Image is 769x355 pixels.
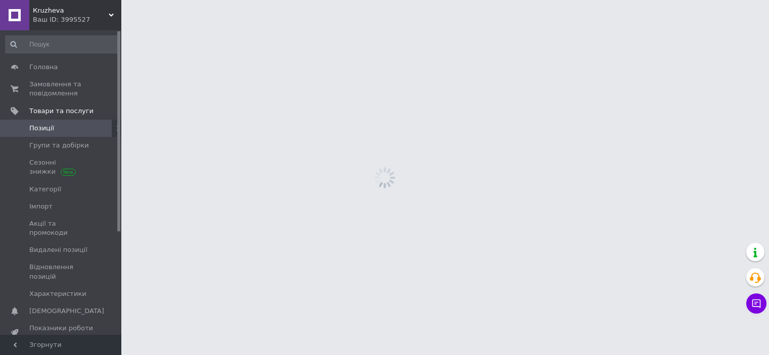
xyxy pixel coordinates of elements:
[29,219,94,237] span: Акції та промокоди
[29,124,54,133] span: Позиції
[33,15,121,24] div: Ваш ID: 3995527
[29,63,58,72] span: Головна
[5,35,119,54] input: Пошук
[29,158,94,176] span: Сезонні знижки
[29,80,94,98] span: Замовлення та повідомлення
[29,307,104,316] span: [DEMOGRAPHIC_DATA]
[29,107,94,116] span: Товари та послуги
[29,141,89,150] span: Групи та добірки
[29,185,61,194] span: Категорії
[29,202,53,211] span: Імпорт
[29,245,87,255] span: Видалені позиції
[29,263,94,281] span: Відновлення позицій
[746,293,766,314] button: Чат з покупцем
[29,324,94,342] span: Показники роботи компанії
[33,6,109,15] span: Кruzheva
[29,289,86,298] span: Характеристики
